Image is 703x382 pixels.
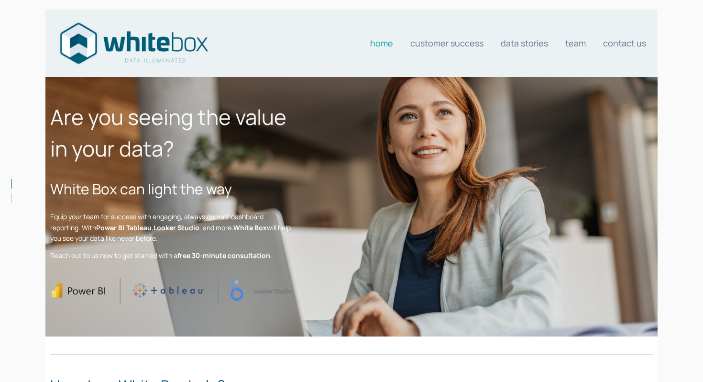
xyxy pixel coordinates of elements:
[501,34,548,53] a: Data stories
[410,34,483,53] a: Customer Success
[603,34,646,53] a: Contact us
[50,178,292,200] h2: White Box can light the way
[50,250,292,261] p: Reach out to us now to get started with a .
[565,34,586,53] a: Team
[233,223,267,232] strong: White Box
[50,212,292,244] p: Equip your team for success with engaging, always current dashboard reporting. With , , , and mor...
[96,223,124,232] strong: Power BI
[177,251,270,260] strong: free 30-minute consultation
[50,101,292,164] h1: Are you seeing the value in your data?
[57,20,210,67] img: Data consultants
[126,223,152,232] strong: Tableau
[154,223,199,232] strong: Looker Studio
[370,34,393,53] a: Home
